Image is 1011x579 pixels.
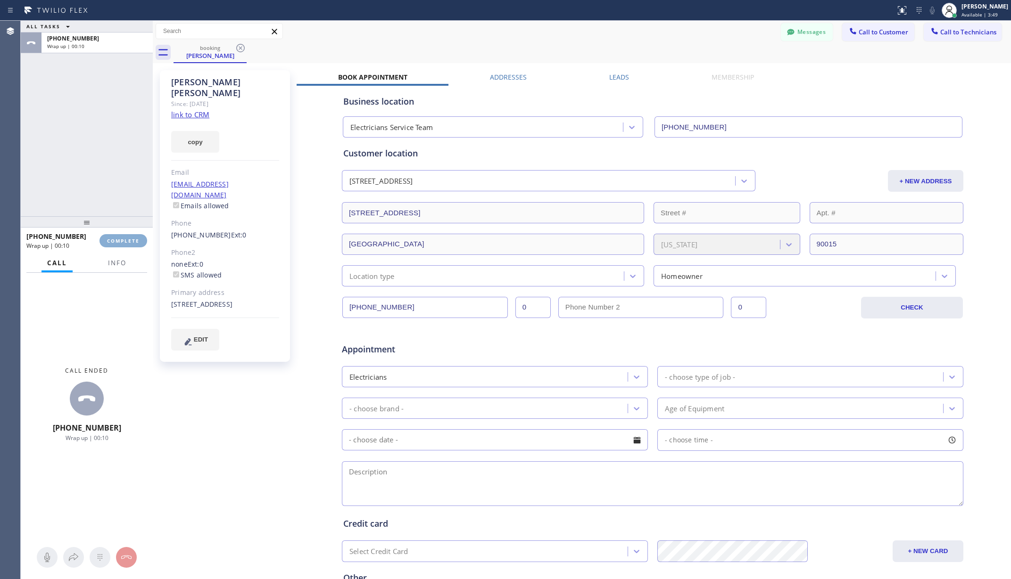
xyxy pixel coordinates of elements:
[661,270,703,281] div: Homeowner
[41,254,73,272] button: Call
[655,116,962,138] input: Phone Number
[810,234,964,255] input: ZIP
[350,122,433,133] div: Electricians Service Team
[171,179,229,199] a: [EMAIL_ADDRESS][DOMAIN_NAME]
[174,44,246,51] div: booking
[171,287,279,298] div: Primary address
[338,73,407,82] label: Book Appointment
[926,4,939,17] button: Mute
[731,297,766,318] input: Ext. 2
[924,23,1002,41] button: Call to Technicians
[21,21,79,32] button: ALL TASKS
[37,547,58,568] button: Mute
[47,259,67,267] span: Call
[173,271,179,277] input: SMS allowed
[654,202,800,223] input: Street #
[515,297,551,318] input: Ext.
[26,242,69,250] span: Wrap up | 00:10
[171,259,279,281] div: none
[961,2,1008,10] div: [PERSON_NAME]
[342,202,644,223] input: Address
[171,201,229,210] label: Emails allowed
[107,237,140,244] span: COMPLETE
[171,131,219,153] button: copy
[102,254,132,272] button: Info
[66,434,108,442] span: Wrap up | 00:10
[171,230,231,239] a: [PHONE_NUMBER]
[349,270,395,281] div: Location type
[171,98,279,109] div: Since: [DATE]
[893,540,963,562] button: + NEW CARD
[171,270,222,279] label: SMS allowed
[65,367,108,375] span: Call ended
[90,547,110,568] button: Open dialpad
[26,232,86,241] span: [PHONE_NUMBER]
[156,24,282,39] input: Search
[781,23,833,41] button: Messages
[26,23,60,30] span: ALL TASKS
[47,34,99,42] span: [PHONE_NUMBER]
[171,299,279,310] div: [STREET_ADDRESS]
[343,147,962,160] div: Customer location
[342,343,548,356] span: Appointment
[940,28,996,36] span: Call to Technicians
[171,110,209,119] a: link to CRM
[349,403,404,414] div: - choose brand -
[194,336,208,343] span: EDIT
[859,28,908,36] span: Call to Customer
[349,176,413,187] div: [STREET_ADDRESS]
[490,73,527,82] label: Addresses
[712,73,754,82] label: Membership
[342,234,644,255] input: City
[665,371,735,382] div: - choose type of job -
[116,547,137,568] button: Hang up
[888,170,963,192] button: + NEW ADDRESS
[609,73,629,82] label: Leads
[171,329,219,351] button: EDIT
[349,546,408,557] div: Select Credit Card
[342,429,648,450] input: - choose date -
[174,42,246,62] div: David Karp
[842,23,914,41] button: Call to Customer
[349,371,387,382] div: Electricians
[99,234,147,247] button: COMPLETE
[558,297,724,318] input: Phone Number 2
[665,435,713,444] span: - choose time -
[665,403,724,414] div: Age of Equipment
[174,51,246,60] div: [PERSON_NAME]
[171,77,279,98] div: [PERSON_NAME] [PERSON_NAME]
[63,547,84,568] button: Open directory
[53,423,121,433] span: [PHONE_NUMBER]
[173,202,179,208] input: Emails allowed
[810,202,964,223] input: Apt. #
[47,43,84,49] span: Wrap up | 00:10
[171,167,279,178] div: Email
[171,247,279,258] div: Phone2
[343,95,962,108] div: Business location
[188,260,203,269] span: Ext: 0
[343,517,962,530] div: Credit card
[861,297,963,318] button: CHECK
[342,297,508,318] input: Phone Number
[961,11,998,18] span: Available | 3:49
[108,259,126,267] span: Info
[231,230,247,239] span: Ext: 0
[171,218,279,229] div: Phone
